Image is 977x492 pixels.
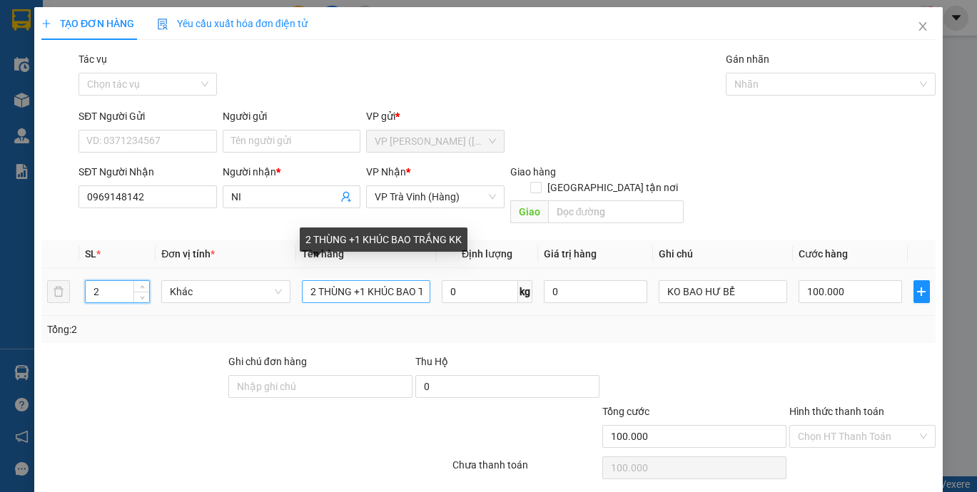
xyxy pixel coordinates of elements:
span: Giá trị hàng [544,248,597,260]
input: Dọc đường [548,200,684,223]
input: VD: Bàn, Ghế [302,280,430,303]
span: Cước hàng [799,248,848,260]
span: Định lượng [462,248,512,260]
input: Ghi chú đơn hàng [228,375,412,398]
button: Close [903,7,943,47]
button: delete [47,280,70,303]
label: Tác vụ [79,53,107,65]
label: Hình thức thanh toán [789,406,884,417]
th: Ghi chú [653,240,793,268]
div: SĐT Người Nhận [79,164,216,180]
span: Giao hàng [510,166,556,178]
span: up [138,283,146,292]
span: user-add [340,191,352,203]
span: Khác [170,281,281,302]
span: plus [914,286,929,297]
span: TẠO ĐƠN HÀNG [41,18,134,29]
div: Người nhận [223,164,360,180]
span: plus [41,19,51,29]
label: Gán nhãn [726,53,769,65]
span: [GEOGRAPHIC_DATA] tận nơi [542,180,684,195]
span: Tổng cước [602,406,649,417]
span: VP Trần Phú (Hàng) [375,130,495,152]
label: Ghi chú đơn hàng [228,356,307,367]
span: Đơn vị tính [161,248,215,260]
div: SĐT Người Gửi [79,108,216,124]
div: Tổng: 2 [47,322,378,337]
span: kg [518,280,532,303]
span: close [917,21,928,32]
span: Yêu cầu xuất hóa đơn điện tử [157,18,308,29]
span: Decrease Value [133,292,149,302]
span: VP Nhận [366,166,406,178]
input: 0 [544,280,647,303]
input: Ghi Chú [659,280,787,303]
span: Giao [510,200,548,223]
img: icon [157,19,168,30]
span: VP Trà Vinh (Hàng) [375,186,495,207]
span: SL [85,248,96,260]
div: Chưa thanh toán [451,457,601,482]
span: down [138,293,146,302]
div: Người gửi [223,108,360,124]
div: VP gửi [366,108,504,124]
span: Thu Hộ [415,356,448,367]
span: Increase Value [133,281,149,292]
div: 2 THÙNG +1 KHÚC BAO TRẮNG KK [300,227,467,252]
button: plus [913,280,930,303]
